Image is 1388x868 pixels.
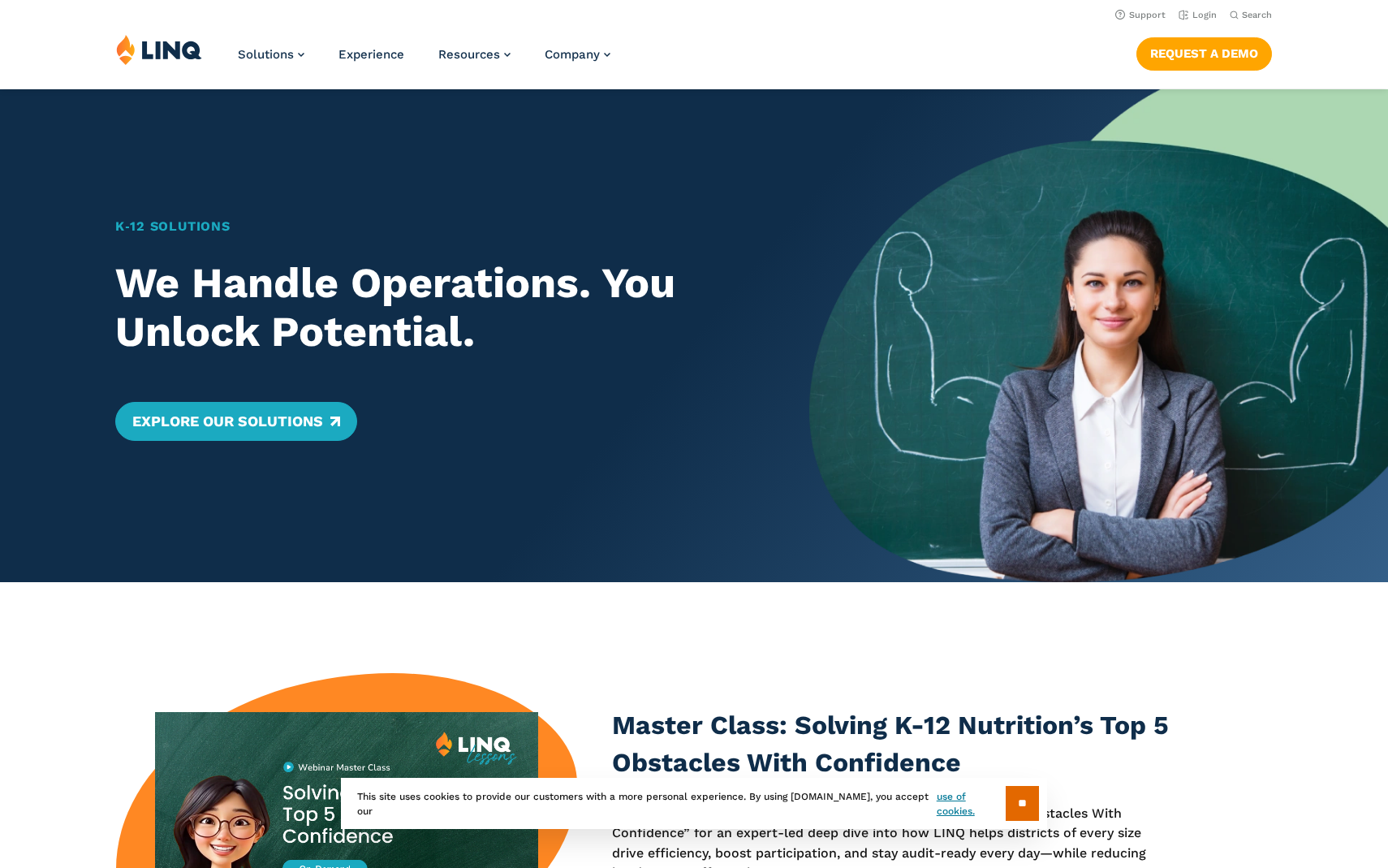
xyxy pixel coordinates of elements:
[1136,37,1272,70] a: Request a Demo
[338,47,404,62] a: Experience
[438,47,511,62] a: Resources
[612,707,1173,781] h3: Master Class: Solving K-12 Nutrition’s Top 5 Obstacles With Confidence
[116,34,202,65] img: LINQ | K‑12 Software
[1179,10,1217,20] a: Login
[937,789,1006,818] a: use of cookies.
[1230,9,1272,21] button: Open Search Bar
[545,47,600,62] span: Company
[809,89,1388,582] img: Home Banner
[341,778,1047,829] div: This site uses cookies to provide our customers with a more personal experience. By using [DOMAIN...
[438,47,500,62] span: Resources
[115,402,356,441] a: Explore Our Solutions
[238,34,610,88] nav: Primary Navigation
[545,47,610,62] a: Company
[1115,10,1166,20] a: Support
[238,47,294,62] span: Solutions
[1242,10,1272,20] span: Search
[115,217,752,236] h1: K‑12 Solutions
[115,259,752,356] h2: We Handle Operations. You Unlock Potential.
[1136,34,1272,70] nav: Button Navigation
[238,47,304,62] a: Solutions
